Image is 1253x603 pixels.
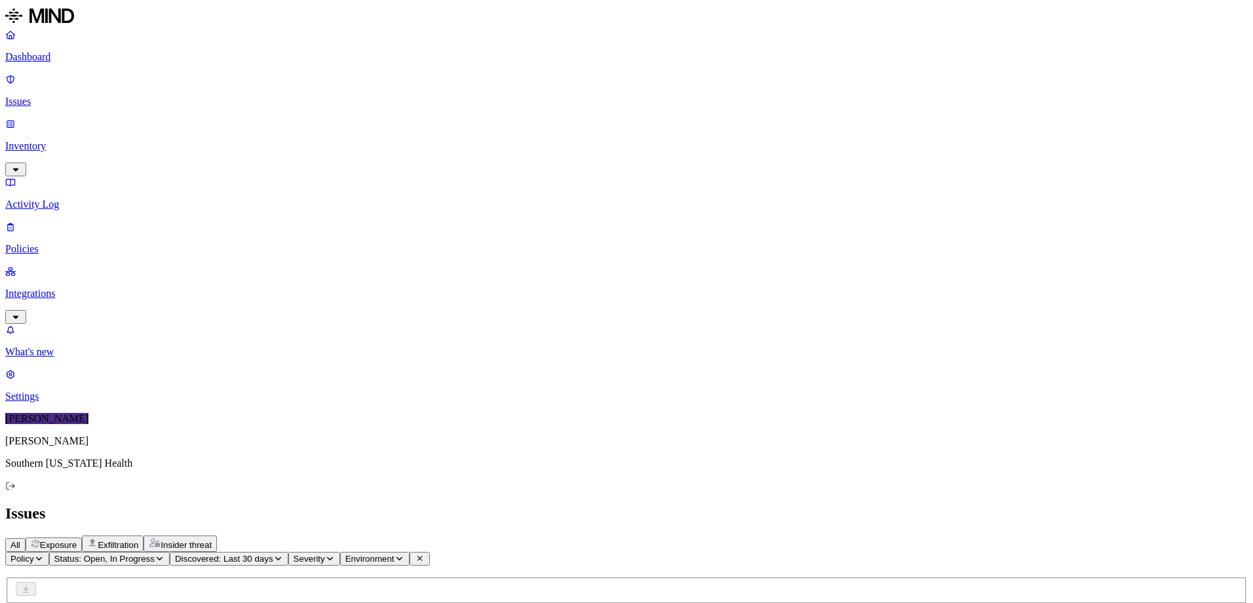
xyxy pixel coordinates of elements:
p: Policies [5,243,1248,255]
span: [PERSON_NAME] [5,413,88,424]
p: Activity Log [5,199,1248,210]
span: Severity [294,554,325,564]
span: Exfiltration [98,540,138,550]
p: Issues [5,96,1248,107]
p: Dashboard [5,51,1248,63]
span: Insider threat [161,540,212,550]
p: What's new [5,346,1248,358]
span: All [10,540,20,550]
span: Status: Open, In Progress [54,554,155,564]
h2: Issues [5,505,1248,522]
p: Settings [5,391,1248,402]
p: Integrations [5,288,1248,300]
p: Inventory [5,140,1248,152]
span: Policy [10,554,34,564]
p: Southern [US_STATE] Health [5,457,1248,469]
img: MIND [5,5,74,26]
span: Environment [345,554,395,564]
span: Discovered: Last 30 days [175,554,273,564]
span: Exposure [40,540,77,550]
